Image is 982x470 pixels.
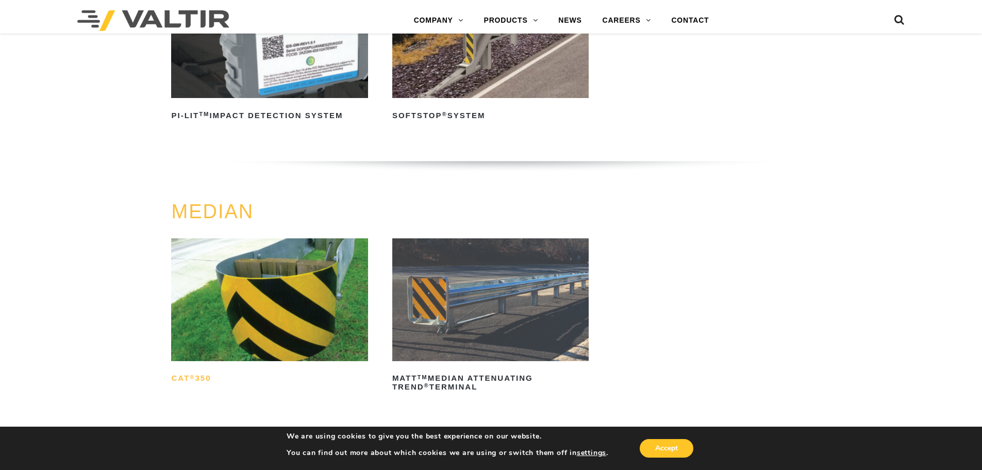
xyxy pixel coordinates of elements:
[77,10,229,31] img: Valtir
[474,10,548,31] a: PRODUCTS
[404,10,474,31] a: COMPANY
[199,111,209,117] sup: TM
[392,370,589,395] h2: MATT Median Attenuating TREND Terminal
[171,201,254,222] a: MEDIAN
[171,238,368,387] a: CAT®350
[287,432,608,441] p: We are using cookies to give you the best experience on our website.
[577,448,606,458] button: settings
[640,439,693,458] button: Accept
[392,238,589,395] a: MATTTMMedian Attenuating TREND®Terminal
[548,10,592,31] a: NEWS
[424,382,429,388] sup: ®
[392,107,589,124] h2: SoftStop System
[287,448,608,458] p: You can find out more about which cookies we are using or switch them off in .
[190,374,195,380] sup: ®
[661,10,719,31] a: CONTACT
[442,111,447,117] sup: ®
[171,107,368,124] h2: PI-LIT Impact Detection System
[592,10,661,31] a: CAREERS
[171,370,368,387] h2: CAT 350
[417,374,427,380] sup: TM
